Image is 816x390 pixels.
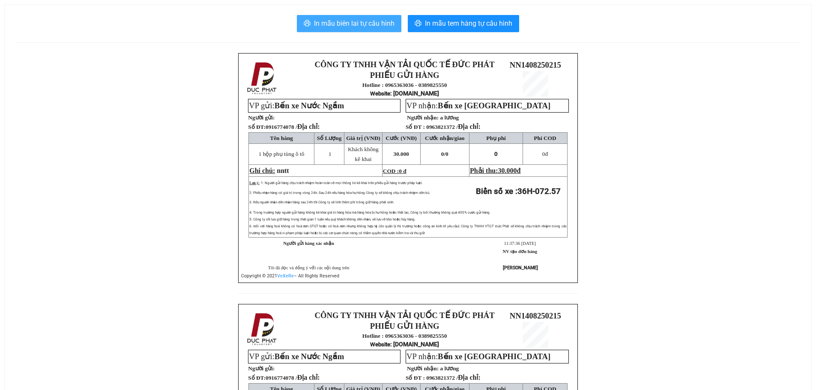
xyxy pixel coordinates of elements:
[249,352,344,361] span: VP gửi:
[458,123,481,130] span: Địa chỉ:
[510,60,561,69] span: NN1408250215
[370,322,439,330] strong: PHIẾU GỬI HÀNG
[383,168,407,174] span: COD :
[370,71,439,80] strong: PHIẾU GỬI HÀNG
[438,101,550,110] span: Bến xe [GEOGRAPHIC_DATA]
[248,375,320,381] strong: Số ĐT:
[426,375,481,381] span: 0963821372 /
[407,101,550,110] span: VP nhận:
[386,135,417,141] span: Cước (VNĐ)
[534,135,556,141] span: Phí COD
[259,151,305,157] span: 1 hộp phụ tùng ô tô
[406,375,425,381] strong: Số ĐT :
[415,20,421,28] span: printer
[249,167,275,174] span: Ghi chú:
[408,15,519,32] button: printerIn mẫu tem hàng tự cấu hình
[268,265,350,270] span: Tôi đã đọc và đồng ý với các nội dung trên
[329,151,332,157] span: 1
[406,124,425,130] strong: Số ĐT :
[370,90,390,97] span: Website
[470,167,520,174] span: Phải thu:
[498,167,517,174] span: 30.000
[275,352,344,361] span: Bến xe Nước Ngầm
[510,311,561,320] span: NN1408250215
[297,123,320,130] span: Địa chỉ:
[362,333,447,339] strong: Hotline : 0965363036 - 0389825550
[315,60,495,69] strong: CÔNG TY TNHH VẬN TẢI QUỐC TẾ ĐỨC PHÁT
[266,375,320,381] span: 0916774078 /
[425,135,465,141] span: Cước nhận/giao
[399,168,406,174] span: 0 đ
[407,352,550,361] span: VP nhận:
[245,311,281,347] img: logo
[297,15,401,32] button: printerIn mẫu biên lai tự cấu hình
[425,18,512,29] span: In mẫu tem hàng tự cấu hình
[249,211,490,214] span: 4: Trong trường hợp người gửi hàng không kê khai giá trị hàng hóa mà hàng hóa bị hư hỏng hoặc thấ...
[504,241,536,246] span: 11:37:36 [DATE]
[438,352,550,361] span: Bến xe [GEOGRAPHIC_DATA]
[317,135,342,141] span: Số Lượng
[248,365,275,372] strong: Người gửi:
[266,124,320,130] span: 0916774078 /
[315,311,495,320] strong: CÔNG TY TNHH VẬN TẢI QUỐC TẾ ĐỨC PHÁT
[297,374,320,381] span: Địa chỉ:
[283,241,334,246] strong: Người gửi hàng xác nhận
[486,135,505,141] span: Phụ phí
[275,101,344,110] span: Bến xe Nước Ngầm
[314,18,395,29] span: In mẫu biên lai tự cấu hình
[348,146,378,162] span: Khách không kê khai
[542,151,548,157] span: đ
[517,187,561,196] span: 36H-072.57
[270,135,293,141] span: Tên hàng
[445,151,448,157] span: 0
[241,273,339,279] span: Copyright © 2021 – All Rights Reserved
[370,341,390,348] span: Website
[542,151,545,157] span: 0
[393,151,409,157] span: 30.000
[304,20,311,28] span: printer
[441,151,448,157] span: 0/
[249,224,567,235] span: 6: Đối với hàng hoá không có hoá đơn GTGT hoặc có hoá đơn nhưng không hợp lệ (do quản lý thị trườ...
[426,124,481,130] span: 0963821372 /
[476,187,561,196] strong: Biển số xe :
[370,341,439,348] strong: : [DOMAIN_NAME]
[249,181,259,185] span: Lưu ý:
[346,135,380,141] span: Giá trị (VNĐ)
[503,265,538,271] strong: [PERSON_NAME]
[248,114,275,121] strong: Người gửi:
[407,114,439,121] strong: Người nhận:
[440,365,459,372] span: a lương
[249,191,430,195] span: 2: Phiếu nhận hàng có giá trị trong vòng 24h. Sau 24h nếu hàng hóa hư hỏng Công ty sẽ không chịu ...
[277,167,289,174] span: nntt
[370,90,439,97] strong: : [DOMAIN_NAME]
[249,101,344,110] span: VP gửi:
[503,249,537,254] strong: NV tạo đơn hàng
[494,151,498,157] span: 0
[261,181,423,185] span: 1: Người gửi hàng chịu trách nhiệm hoàn toàn về mọi thông tin kê khai trên phiếu gửi hàng trước p...
[277,273,294,279] a: VeXeRe
[517,167,521,174] span: đ
[440,114,459,121] span: a lương
[248,124,320,130] strong: Số ĐT:
[407,365,439,372] strong: Người nhận:
[362,82,447,88] strong: Hotline : 0965363036 - 0389825550
[245,60,281,96] img: logo
[249,200,394,204] span: 3: Nếu người nhận đến nhận hàng sau 24h thì Công ty sẽ tính thêm phí trông giữ hàng phát sinh.
[458,374,481,381] span: Địa chỉ:
[249,217,415,221] span: 5: Công ty chỉ lưu giữ hàng trong thời gian 1 tuần nếu quý khách không đến nhận, sẽ lưu về kho ho...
